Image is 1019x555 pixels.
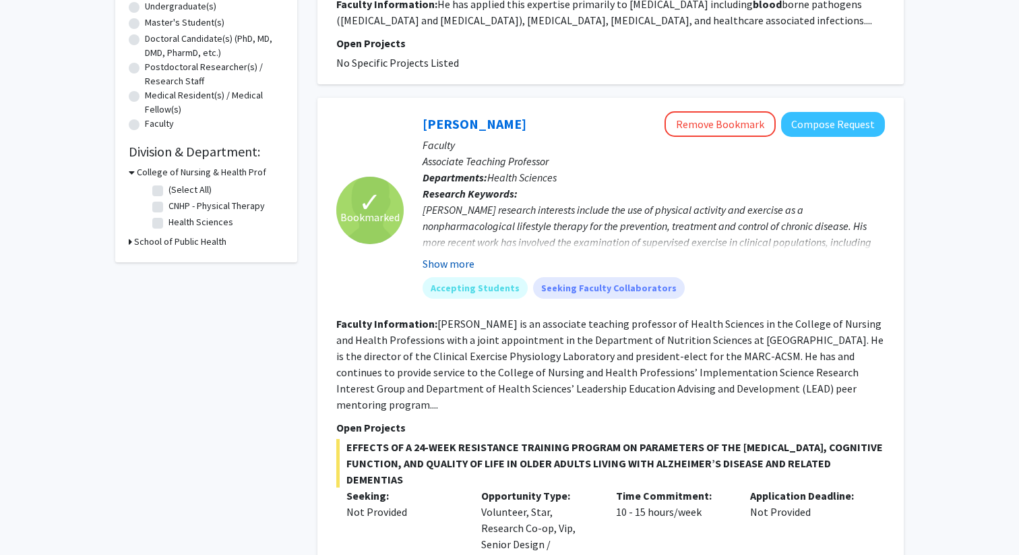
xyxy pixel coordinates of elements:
div: [PERSON_NAME] research interests include the use of physical activity and exercise as a nonpharma... [423,202,885,315]
p: Faculty [423,137,885,153]
label: Medical Resident(s) / Medical Fellow(s) [145,88,284,117]
span: ✓ [359,196,381,209]
label: Master's Student(s) [145,16,224,30]
p: Seeking: [346,488,461,504]
h2: Division & Department: [129,144,284,160]
p: Opportunity Type: [481,488,596,504]
label: Doctoral Candidate(s) (PhD, MD, DMD, PharmD, etc.) [145,32,284,60]
a: [PERSON_NAME] [423,115,526,132]
span: No Specific Projects Listed [336,56,459,69]
p: Open Projects [336,35,885,51]
div: Not Provided [346,504,461,520]
b: Departments: [423,171,487,184]
label: CNHP - Physical Therapy [168,199,265,213]
mat-chip: Accepting Students [423,277,528,299]
fg-read-more: [PERSON_NAME] is an associate teaching professor of Health Sciences in the College of Nursing and... [336,317,884,411]
mat-chip: Seeking Faculty Collaborators [533,277,685,299]
iframe: Chat [10,494,57,545]
label: Postdoctoral Researcher(s) / Research Staff [145,60,284,88]
p: Associate Teaching Professor [423,153,885,169]
span: EFFECTS OF A 24-WEEK RESISTANCE TRAINING PROGRAM ON PARAMETERS OF THE [MEDICAL_DATA], COGNITIVE F... [336,439,885,488]
p: Open Projects [336,419,885,436]
b: Faculty Information: [336,317,437,330]
button: Remove Bookmark [665,111,776,137]
label: (Select All) [168,183,212,197]
label: Faculty [145,117,174,131]
p: Application Deadline: [750,488,865,504]
b: Research Keywords: [423,187,518,200]
button: Compose Request to Michael Bruneau [781,112,885,137]
label: Health Sciences [168,215,233,229]
span: Health Sciences [487,171,557,184]
h3: College of Nursing & Health Prof [137,165,266,179]
p: Time Commitment: [616,488,731,504]
button: Show more [423,256,474,272]
span: Bookmarked [340,209,400,225]
h3: School of Public Health [134,235,226,249]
